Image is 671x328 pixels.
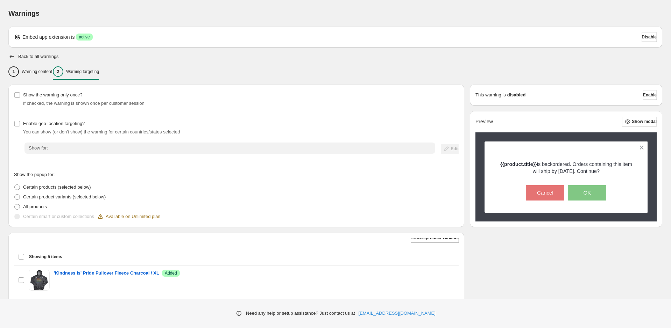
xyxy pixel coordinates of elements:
[53,66,63,77] div: 2
[53,64,99,79] button: 2Warning targeting
[18,54,59,59] h2: Back to all warnings
[642,34,657,40] span: Disable
[23,213,94,220] p: Certain smart or custom collections
[79,34,90,40] span: active
[23,203,47,210] p: All products
[54,270,159,277] a: 'Kindness Is' Pride Pullover Fleece Charcoal / XL
[497,161,636,175] p: is backordered. Orders containing this item will ship by [DATE]. Continue?
[22,69,52,74] p: Warning content
[622,117,657,126] button: Show modal
[475,119,493,125] h2: Preview
[359,310,436,317] a: [EMAIL_ADDRESS][DOMAIN_NAME]
[165,270,177,276] span: Added
[8,64,52,79] button: 1Warning content
[66,69,99,74] p: Warning targeting
[23,92,83,97] span: Show the warning only once?
[643,92,657,98] span: Enable
[23,129,180,134] span: You can show (or don't show) the warning for certain countries/states selected
[8,9,40,17] span: Warnings
[8,66,19,77] div: 1
[29,145,48,151] span: Show for:
[29,254,62,260] span: Showing 5 items
[526,185,564,201] button: Cancel
[568,185,606,201] button: OK
[643,90,657,100] button: Enable
[97,213,161,220] div: Available on Unlimited plan
[642,32,657,42] button: Disable
[500,161,537,167] strong: {{product.title}}
[14,172,55,177] span: Show the popup for:
[29,270,50,291] img: 'Kindness Is' Pride Pullover Fleece Charcoal / XL
[23,194,106,199] span: Certain product variants (selected below)
[507,92,526,99] strong: disabled
[22,34,75,41] p: Embed app extension is
[632,119,657,124] span: Show modal
[475,92,506,99] p: This warning is
[23,101,144,106] span: If checked, the warning is shown once per customer session
[23,121,85,126] span: Enable geo-location targeting?
[23,184,91,190] span: Certain products (selected below)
